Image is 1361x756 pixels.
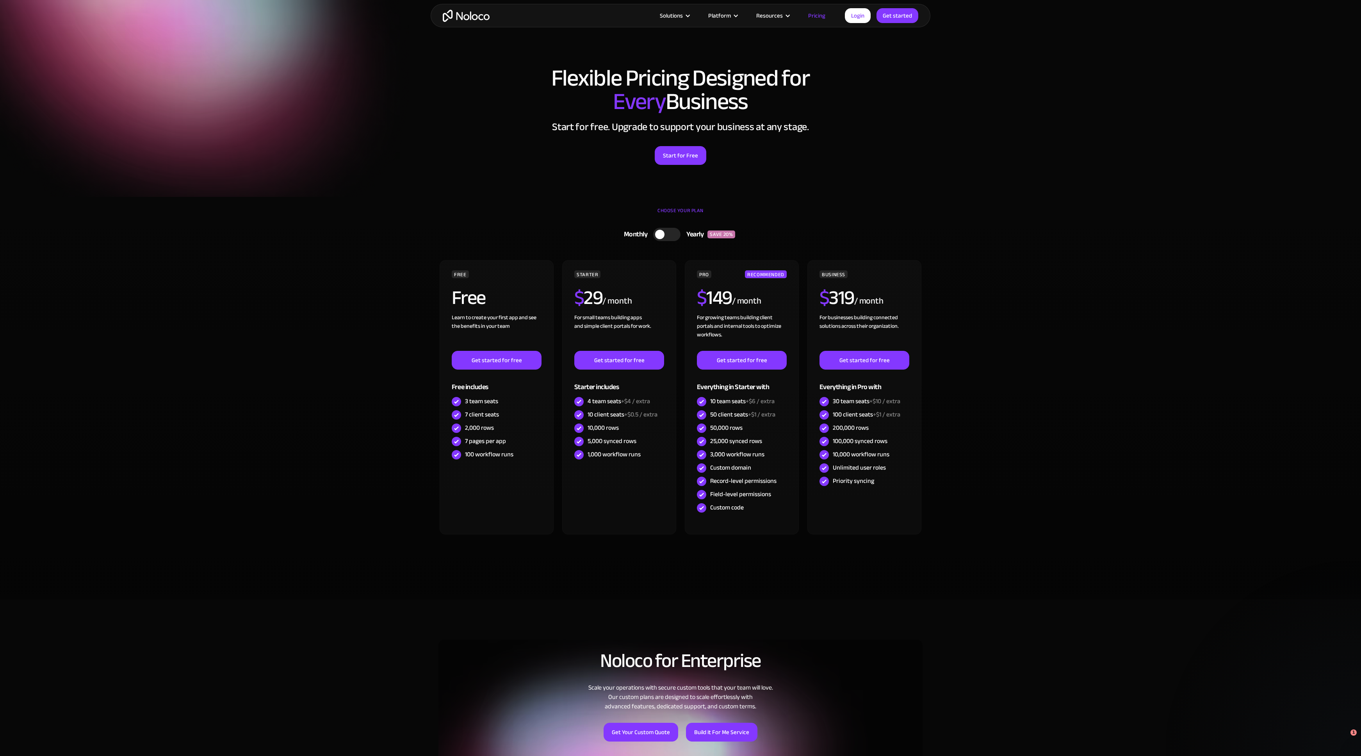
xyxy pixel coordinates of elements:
[465,397,498,406] div: 3 team seats
[588,437,636,445] div: 5,000 synced rows
[465,450,513,459] div: 100 workflow runs
[574,270,600,278] div: STARTER
[710,424,743,432] div: 50,000 rows
[854,295,884,307] div: / month
[621,395,650,407] span: +$4 / extra
[819,279,829,316] span: $
[650,11,698,21] div: Solutions
[574,313,664,351] div: For small teams building apps and simple client portals for work. ‍
[833,410,900,419] div: 100 client seats
[698,11,746,21] div: Platform
[614,229,654,240] div: Monthly
[588,397,650,406] div: 4 team seats
[708,11,731,21] div: Platform
[452,270,469,278] div: FREE
[697,279,707,316] span: $
[748,409,775,420] span: +$1 / extra
[680,229,707,240] div: Yearly
[833,437,887,445] div: 100,000 synced rows
[624,409,657,420] span: +$0.5 / extra
[833,424,869,432] div: 200,000 rows
[602,295,632,307] div: / month
[710,450,764,459] div: 3,000 workflow runs
[588,450,641,459] div: 1,000 workflow runs
[574,370,664,395] div: Starter includes
[465,410,499,419] div: 7 client seats
[574,288,603,307] h2: 29
[710,503,744,512] div: Custom code
[756,11,783,21] div: Resources
[1350,729,1357,736] span: 1
[452,288,486,307] h2: Free
[833,397,900,406] div: 30 team seats
[819,351,909,370] a: Get started for free
[710,410,775,419] div: 50 client seats
[833,477,874,485] div: Priority syncing
[833,463,886,472] div: Unlimited user roles
[697,313,787,351] div: For growing teams building client portals and internal tools to optimize workflows.
[438,121,923,133] h2: Start for free. Upgrade to support your business at any stage.
[438,66,923,113] h1: Flexible Pricing Designed for Business
[845,8,871,23] a: Login
[819,370,909,395] div: Everything in Pro with
[588,410,657,419] div: 10 client seats
[438,650,923,671] h2: Noloco for Enterprise
[686,723,757,742] a: Build it For Me Service
[655,146,706,165] a: Start for Free
[613,80,666,123] span: Every
[443,10,490,22] a: home
[452,370,542,395] div: Free includes
[697,351,787,370] a: Get started for free
[746,395,775,407] span: +$6 / extra
[660,11,683,21] div: Solutions
[710,463,751,472] div: Custom domain
[710,437,762,445] div: 25,000 synced rows
[710,477,777,485] div: Record-level permissions
[438,205,923,224] div: CHOOSE YOUR PLAN
[833,450,889,459] div: 10,000 workflow runs
[798,11,835,21] a: Pricing
[697,370,787,395] div: Everything in Starter with
[819,270,848,278] div: BUSINESS
[746,11,798,21] div: Resources
[876,8,918,23] a: Get started
[604,723,678,742] a: Get Your Custom Quote
[438,683,923,711] div: Scale your operations with secure custom tools that your team will love. Our custom plans are des...
[710,397,775,406] div: 10 team seats
[588,424,619,432] div: 10,000 rows
[574,279,584,316] span: $
[452,313,542,351] div: Learn to create your first app and see the benefits in your team ‍
[869,395,900,407] span: +$10 / extra
[697,288,732,307] h2: 149
[732,295,761,307] div: / month
[745,270,787,278] div: RECOMMENDED
[452,351,542,370] a: Get started for free
[574,351,664,370] a: Get started for free
[465,424,494,432] div: 2,000 rows
[873,409,900,420] span: +$1 / extra
[707,231,735,238] div: SAVE 20%
[1334,729,1353,748] iframe: Intercom live chat
[697,270,711,278] div: PRO
[710,490,771,499] div: Field-level permissions
[465,437,506,445] div: 7 pages per app
[819,288,854,307] h2: 319
[819,313,909,351] div: For businesses building connected solutions across their organization. ‍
